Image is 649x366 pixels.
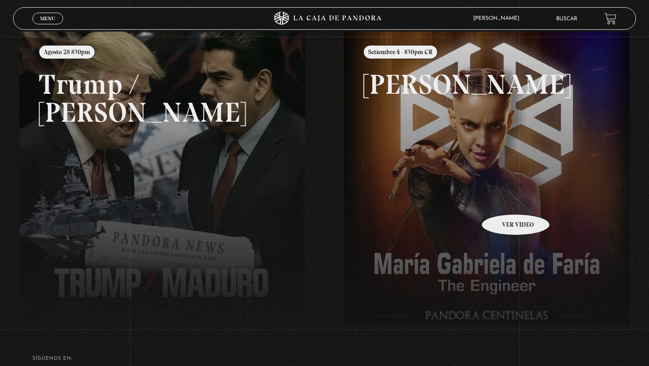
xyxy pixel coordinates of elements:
[556,16,577,22] a: Buscar
[32,356,617,361] h4: SÍguenos en:
[604,13,617,25] a: View your shopping cart
[40,16,55,21] span: Menu
[37,23,59,30] span: Cerrar
[469,16,528,21] span: [PERSON_NAME]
